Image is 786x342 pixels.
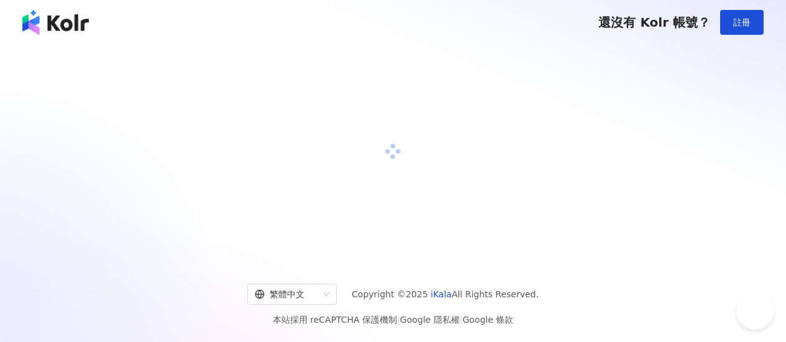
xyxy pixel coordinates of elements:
[720,10,764,35] button: 註冊
[397,315,400,325] span: |
[460,315,463,325] span: |
[352,287,539,302] span: Copyright © 2025 All Rights Reserved.
[598,15,710,30] span: 還沒有 Kolr 帳號？
[462,315,513,325] a: Google 條款
[255,284,318,304] div: 繁體中文
[22,10,89,35] img: logo
[273,312,513,327] span: 本站採用 reCAPTCHA 保護機制
[736,292,774,330] iframe: Help Scout Beacon - Open
[733,17,751,27] span: 註冊
[400,315,460,325] a: Google 隱私權
[431,289,452,299] a: iKala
